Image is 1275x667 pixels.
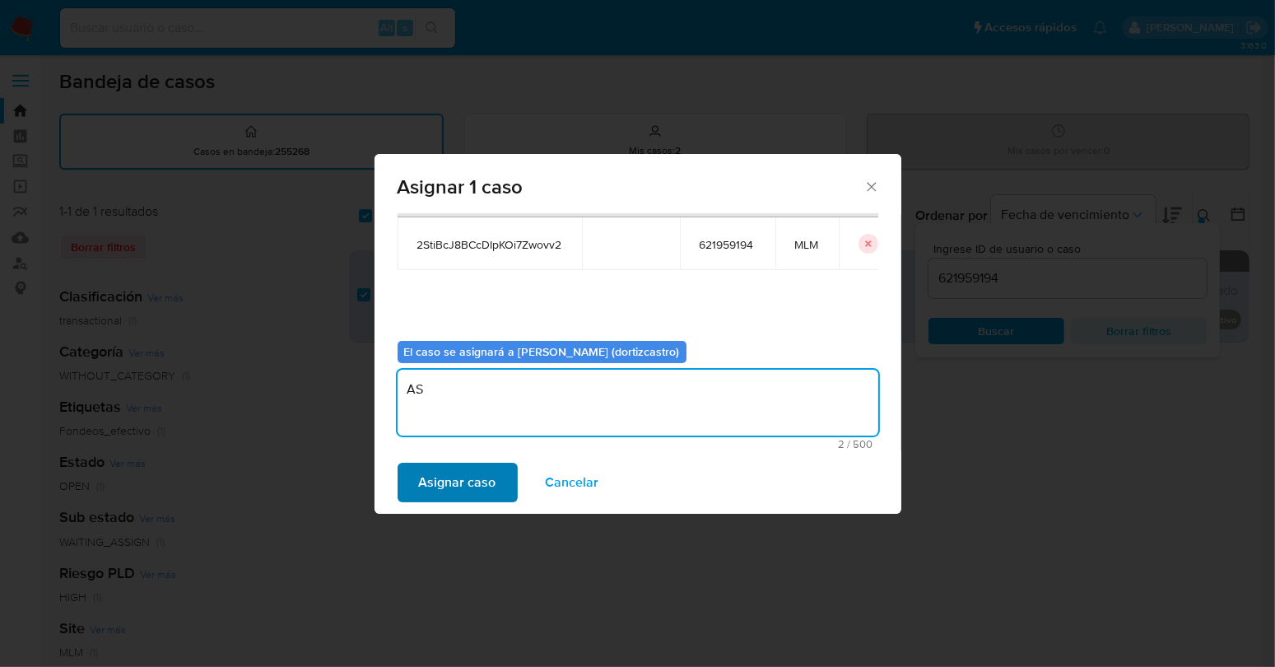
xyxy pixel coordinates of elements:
div: assign-modal [375,154,901,514]
textarea: AS [398,370,878,436]
span: Asignar 1 caso [398,177,864,197]
span: Máximo 500 caracteres [403,439,873,450]
button: Cerrar ventana [863,179,878,194]
b: El caso se asignará a [PERSON_NAME] (dortizcastro) [404,343,680,360]
span: 2StiBcJ8BCcDIpKOi7Zwovv2 [417,237,562,252]
span: Cancelar [546,464,599,501]
button: icon-button [859,234,878,254]
button: Asignar caso [398,463,518,502]
span: MLM [795,237,819,252]
span: Asignar caso [419,464,496,501]
span: 621959194 [700,237,756,252]
button: Cancelar [524,463,621,502]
